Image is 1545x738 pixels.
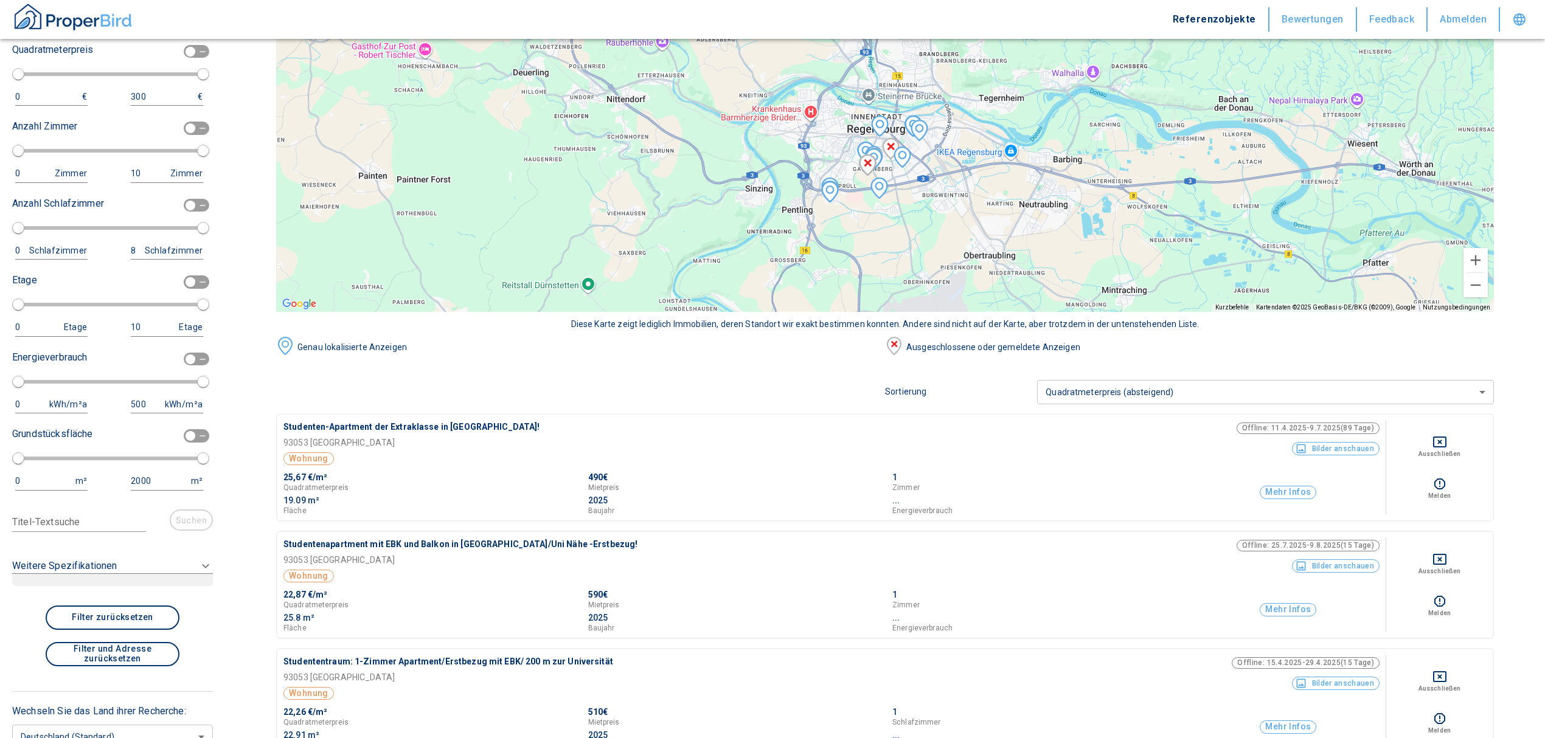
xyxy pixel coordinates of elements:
[283,588,327,601] p: 22,87 €/m²
[892,624,953,632] p: Energieverbrauch
[12,119,77,134] p: Anzahl Zimmer
[885,385,1037,398] p: Sortierung
[892,507,953,514] p: Energieverbrauch
[588,624,615,632] p: Baujahr
[1428,491,1451,500] p: Melden
[283,671,395,684] p: 93053 [GEOGRAPHIC_DATA]
[294,341,885,354] div: Genau lokalisierte Anzeigen
[283,601,349,609] p: Quadratmeterpreis
[283,538,923,551] p: Studentenapartment mit EBK und Balkon in [GEOGRAPHIC_DATA]/Uni Nähe -Erstbezug!
[283,471,327,484] p: 25,67 €/m²
[588,719,620,726] p: Mietpreis
[588,706,608,719] p: 510€
[1423,304,1490,311] a: Nutzungsbedingungen (wird in neuem Tab geöffnet)
[12,273,37,288] p: Etage
[1260,486,1316,499] button: Mehr Infos
[1428,7,1500,32] button: Abmelden
[892,601,920,609] p: Zimmer
[1463,248,1488,272] button: Vergrößern
[1292,677,1380,690] button: Bilder anschauen
[892,706,897,719] p: 1
[1269,7,1357,32] button: Bewertungen
[12,704,213,719] p: Wechseln Sie das Land ihrer Recherche:
[12,43,94,57] p: Quadratmeterpreis
[892,471,897,484] p: 1
[12,2,134,32] img: ProperBird Logo and Home Button
[283,612,314,624] p: 25.8 m²
[12,2,134,37] button: ProperBird Logo and Home Button
[276,337,294,355] img: image
[1392,711,1487,726] button: report this listing
[283,719,349,726] p: Quadratmeterpreis
[1215,303,1249,312] button: Kurzbefehle
[283,436,395,449] p: 93053 [GEOGRAPHIC_DATA]
[892,588,897,601] p: 1
[1428,609,1451,618] p: Melden
[283,507,307,514] p: Fläche
[1260,720,1316,734] button: Mehr Infos
[276,318,1494,331] div: Diese Karte zeigt lediglich Immobilien, deren Standort wir exakt bestimmen konnten. Andere sind n...
[1161,7,1269,32] button: Referenzobjekte
[588,484,620,491] p: Mietpreis
[46,605,179,630] button: Filter zurücksetzen
[1418,567,1460,576] p: Ausschließen
[588,471,608,484] p: 490€
[588,612,608,624] p: 2025
[283,554,395,567] p: 93053 [GEOGRAPHIC_DATA]
[1392,477,1487,491] button: report this listing
[1392,594,1487,609] button: report this listing
[1418,684,1460,693] p: Ausschließen
[1428,726,1451,735] p: Melden
[1392,669,1487,684] button: Deselect for this search
[12,196,104,211] p: Anzahl Schlafzimmer
[279,296,319,312] img: Google
[885,337,903,355] img: image
[1292,559,1380,573] button: Bilder anschauen
[1418,449,1460,458] p: Ausschließen
[46,642,179,666] button: Filter und Adresse zurücksetzen
[283,484,349,491] p: Quadratmeterpreis
[1392,552,1487,567] button: Deselect for this search
[279,296,319,312] a: Dieses Gebiet in Google Maps öffnen (in neuem Fenster)
[1256,304,1415,311] span: Kartendaten ©2025 GeoBasis-DE/BKG (©2009), Google
[283,421,923,433] p: Studenten-Apartment der Extraklasse in [GEOGRAPHIC_DATA]!
[12,427,93,441] p: Grundstücksfläche
[283,494,319,507] p: 19.09 m²
[283,655,923,668] p: Studententraum: 1-Zimmer Apartment/Erstbezug mit EBK/ 200 m zur Universität
[12,350,87,365] p: Energieverbrauch
[588,507,615,514] p: Baujahr
[588,588,608,601] p: 590€
[12,559,117,573] p: Weitere Spezifikationen
[588,494,608,507] p: 2025
[892,719,940,726] p: Schlafzimmer
[1463,273,1488,297] button: Verkleinern
[1260,603,1316,616] button: Mehr Infos
[12,551,213,593] div: Weitere Spezifikationen
[892,484,920,491] p: Zimmer
[588,601,620,609] p: Mietpreis
[283,706,327,719] p: 22,26 €/m²
[903,341,1494,354] div: Ausgeschlossene oder gemeldete Anzeigen
[892,612,900,624] p: ...
[1292,442,1380,455] button: Bilder anschauen
[283,624,307,632] p: Fläche
[892,494,900,507] p: ...
[1357,7,1428,32] button: Feedback
[1037,376,1494,408] div: Quadratmeterpreis (absteigend)
[1392,435,1487,449] button: Deselect for this search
